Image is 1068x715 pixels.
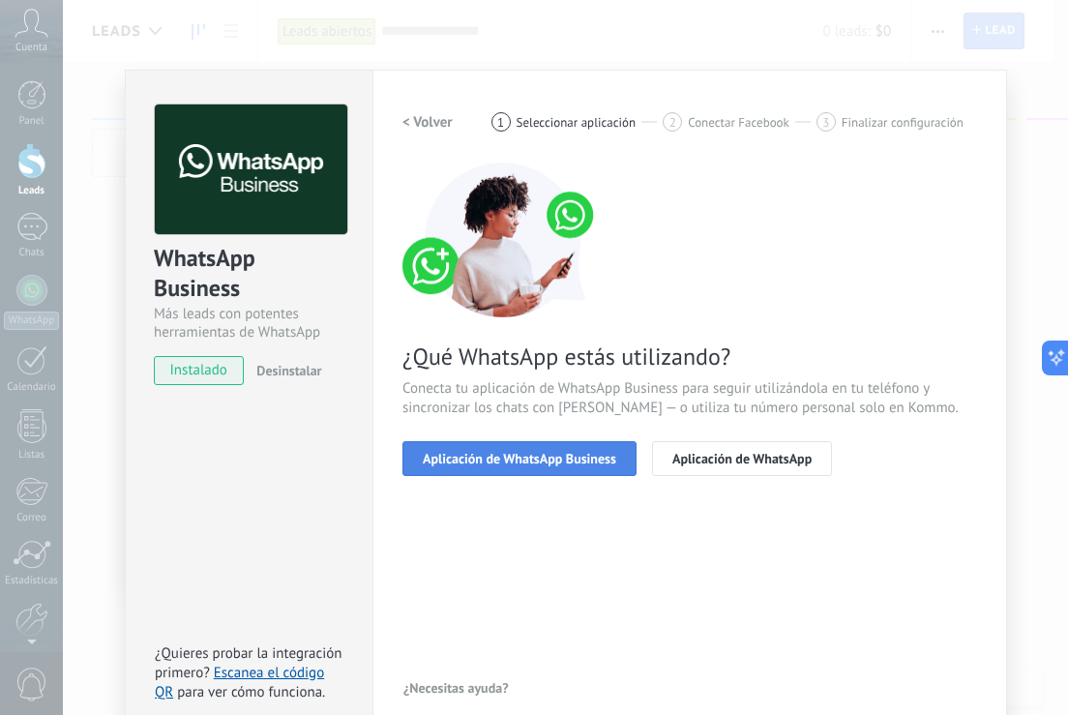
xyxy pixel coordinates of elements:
span: Conecta tu aplicación de WhatsApp Business para seguir utilizándola en tu teléfono y sincronizar ... [402,379,977,418]
span: instalado [155,356,243,385]
span: para ver cómo funciona. [177,683,325,701]
div: Más leads con potentes herramientas de WhatsApp [154,305,344,342]
span: Desinstalar [256,362,321,379]
img: connect number [402,163,606,317]
a: Escanea el código QR [155,664,324,701]
span: Aplicación de WhatsApp [672,452,812,465]
span: ¿Qué WhatsApp estás utilizando? [402,342,977,372]
span: Aplicación de WhatsApp Business [423,452,616,465]
span: Finalizar configuración [842,115,964,130]
span: 3 [822,114,829,131]
button: ¿Necesitas ayuda? [402,673,510,702]
button: Desinstalar [249,356,321,385]
button: Aplicación de WhatsApp Business [402,441,637,476]
h2: < Volver [402,113,453,132]
button: Aplicación de WhatsApp [652,441,832,476]
span: ¿Necesitas ayuda? [403,681,509,695]
span: Seleccionar aplicación [517,115,637,130]
img: logo_main.png [155,104,347,235]
span: ¿Quieres probar la integración primero? [155,644,342,682]
div: WhatsApp Business [154,243,344,305]
span: Conectar Facebook [688,115,789,130]
button: < Volver [402,104,453,139]
span: 2 [669,114,676,131]
span: 1 [497,114,504,131]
